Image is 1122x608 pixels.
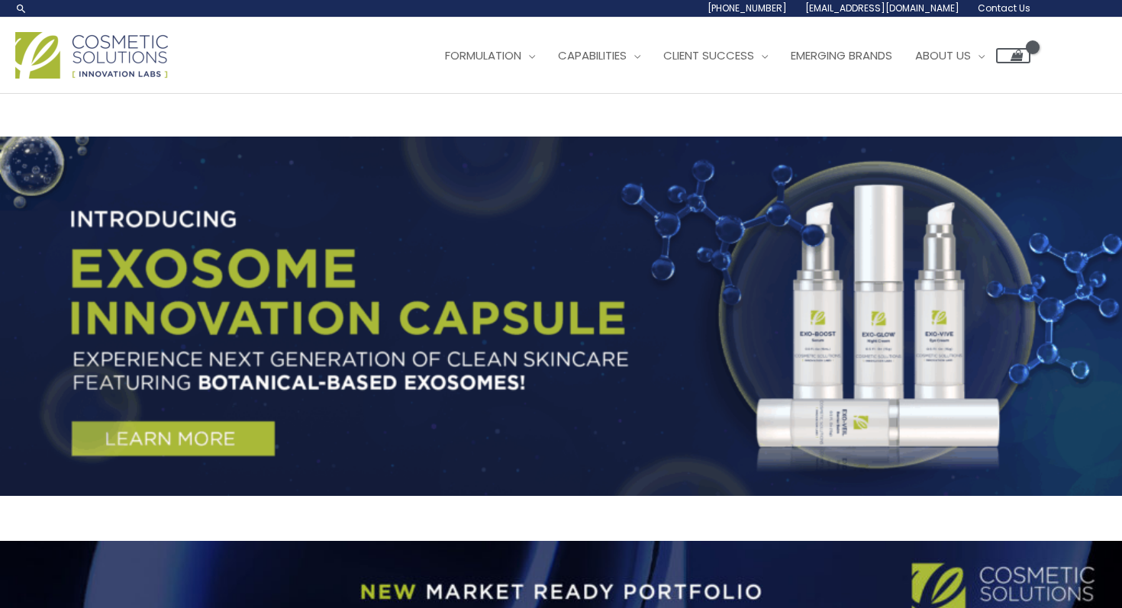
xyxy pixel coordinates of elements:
a: Formulation [434,33,546,79]
nav: Site Navigation [422,33,1030,79]
a: View Shopping Cart, empty [996,48,1030,63]
span: Emerging Brands [791,47,892,63]
a: About Us [904,33,996,79]
a: Emerging Brands [779,33,904,79]
a: Client Success [652,33,779,79]
span: Contact Us [978,2,1030,14]
span: [PHONE_NUMBER] [708,2,787,14]
a: Capabilities [546,33,652,79]
span: [EMAIL_ADDRESS][DOMAIN_NAME] [805,2,959,14]
span: About Us [915,47,971,63]
span: Formulation [445,47,521,63]
span: Capabilities [558,47,627,63]
span: Client Success [663,47,754,63]
a: Search icon link [15,2,27,14]
img: Cosmetic Solutions Logo [15,32,168,79]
